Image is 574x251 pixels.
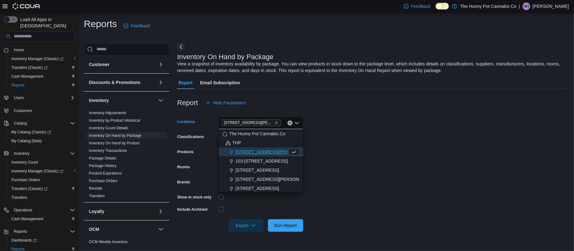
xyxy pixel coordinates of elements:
[14,229,27,234] span: Reports
[157,208,165,215] button: Loyalty
[235,167,279,173] span: [STREET_ADDRESS]
[11,238,37,243] span: Dashboards
[228,219,264,232] button: Export
[89,186,102,191] span: Reorder
[11,46,75,54] span: Home
[294,120,299,125] button: Close list of options
[89,79,156,86] button: Discounts & Promotions
[11,56,63,61] span: Inventory Manager (Classic)
[14,151,29,156] span: Inventory
[6,63,78,72] a: Transfers (Classic)
[14,47,24,53] span: Home
[6,193,78,202] button: Transfers
[89,208,156,215] button: Loyalty
[436,9,436,10] span: Dark Mode
[177,195,212,200] label: Show in stock only
[9,215,75,223] span: Cash Management
[9,167,66,175] a: Inventory Manager (Classic)
[9,159,75,166] span: Inventory Count
[436,3,449,9] input: Dark Mode
[219,175,303,184] button: [STREET_ADDRESS][PERSON_NAME]
[1,149,78,158] button: Inventory
[89,163,116,168] span: Package History
[524,3,529,10] span: NH
[11,228,30,235] button: Reports
[6,236,78,245] a: Dashboards
[157,79,165,86] button: Discounts & Promotions
[18,16,75,29] span: Load All Apps in [GEOGRAPHIC_DATA]
[9,176,75,184] span: Purchase Orders
[89,186,102,191] a: Reorder
[89,171,122,176] a: Product Expirations
[6,158,78,167] button: Inventory Count
[219,166,303,175] button: [STREET_ADDRESS]
[6,184,78,193] a: Transfers (Classic)
[9,73,75,80] span: Cash Management
[177,61,566,74] div: View a snapshot of inventory availability by package. You can view products in stock down to the ...
[9,128,54,136] a: My Catalog (Classic)
[203,97,249,109] button: Hide Parameters
[14,208,32,213] span: Operations
[177,53,274,61] h3: Inventory On Hand by Package
[9,81,75,89] span: Reports
[219,148,303,157] button: [STREET_ADDRESS][PERSON_NAME]
[235,176,316,182] span: [STREET_ADDRESS][PERSON_NAME]
[89,148,127,153] a: Inventory Transactions
[9,237,75,244] span: Dashboards
[11,46,26,54] a: Home
[11,94,75,102] span: Users
[229,131,285,137] span: The Hunny Pot Cannabis Co
[274,222,297,229] span: Run Report
[11,216,43,221] span: Cash Management
[9,185,75,192] span: Transfers (Classic)
[6,81,78,90] button: Reports
[9,137,75,145] span: My Catalog (Beta)
[11,120,75,127] span: Catalog
[9,73,46,80] a: Cash Management
[9,237,39,244] a: Dashboards
[131,23,150,29] span: Feedback
[519,3,520,10] p: |
[14,121,27,126] span: Catalog
[11,177,40,182] span: Purchase Orders
[11,169,63,174] span: Inventory Manager (Classic)
[9,128,75,136] span: My Catalog (Classic)
[89,148,127,153] span: Inventory Transactions
[200,76,240,89] span: Email Subscription
[11,120,29,127] button: Catalog
[11,195,27,200] span: Transfers
[11,74,43,79] span: Cash Management
[177,99,198,107] h3: Report
[219,138,303,148] button: THP
[213,100,246,106] span: Hide Parameters
[89,126,128,130] a: Inventory Count Details
[89,240,128,244] a: OCM Weekly Inventory
[89,79,140,86] h3: Discounts & Promotions
[89,179,118,183] a: Purchase Orders
[6,176,78,184] button: Purchase Orders
[11,107,35,114] a: Customers
[232,219,260,232] span: Export
[11,228,75,235] span: Reports
[178,76,193,89] span: Report
[89,61,109,68] h3: Customer
[89,226,156,232] button: OCM
[14,95,24,100] span: Users
[6,128,78,137] a: My Catalog (Classic)
[1,119,78,128] button: Catalog
[89,194,105,198] a: Transfers
[11,186,48,191] span: Transfers (Classic)
[9,167,75,175] span: Inventory Manager (Classic)
[89,208,104,215] h3: Loyalty
[11,206,35,214] button: Operations
[1,93,78,102] button: Users
[11,160,38,165] span: Inventory Count
[411,3,431,9] span: Feedback
[219,157,303,166] button: 103-[STREET_ADDRESS]
[1,45,78,54] button: Home
[177,180,190,185] label: Brands
[533,3,569,10] p: [PERSON_NAME]
[235,185,279,192] span: [STREET_ADDRESS]
[89,141,140,146] span: Inventory On Hand by Product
